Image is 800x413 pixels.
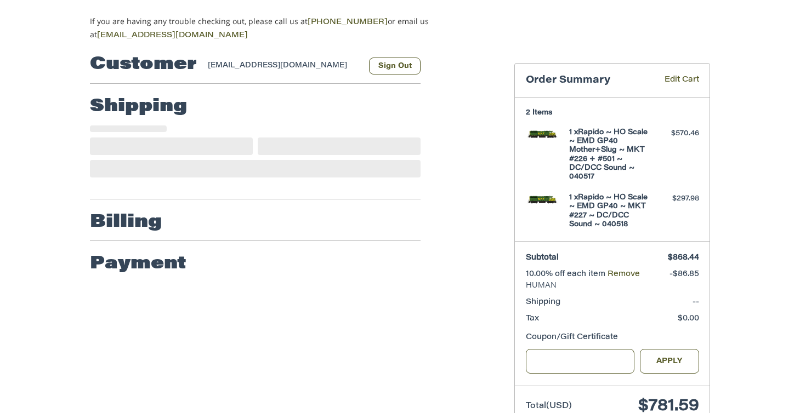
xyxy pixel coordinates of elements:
div: $297.98 [656,193,699,204]
span: $0.00 [678,315,699,323]
span: Tax [526,315,539,323]
button: Sign Out [369,58,421,74]
span: 10.00% off each item [526,271,608,278]
span: Total (USD) [526,402,572,410]
h2: Billing [90,211,162,233]
button: Apply [640,349,699,374]
span: HUMAN [526,280,699,291]
a: Edit Cart [649,74,699,87]
h4: 1 x Rapido ~ HO Scale ~ EMD GP40 Mother+Slug ~ MKT #226 + #501 ~ DC/DCC Sound ~ 040517 [569,128,653,182]
div: $570.46 [656,128,699,139]
span: -$86.85 [669,271,699,278]
h3: Order Summary [526,74,649,87]
span: $868.44 [668,254,699,262]
span: Shipping [526,299,560,306]
h3: 2 Items [526,108,699,117]
a: Remove [608,271,640,278]
a: [PHONE_NUMBER] [308,19,388,26]
span: -- [693,299,699,306]
h2: Customer [90,54,197,76]
input: Gift Certificate or Coupon Code [526,349,635,374]
p: If you are having any trouble checking out, please call us at or email us at [90,15,463,42]
div: Coupon/Gift Certificate [526,332,699,343]
h2: Payment [90,253,186,275]
div: [EMAIL_ADDRESS][DOMAIN_NAME] [208,60,359,74]
a: [EMAIL_ADDRESS][DOMAIN_NAME] [97,32,248,39]
h4: 1 x Rapido ~ HO Scale ~ EMD GP40 ~ MKT #227 ~ DC/DCC Sound ~ 040518 [569,193,653,229]
h2: Shipping [90,96,187,118]
span: Subtotal [526,254,559,262]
